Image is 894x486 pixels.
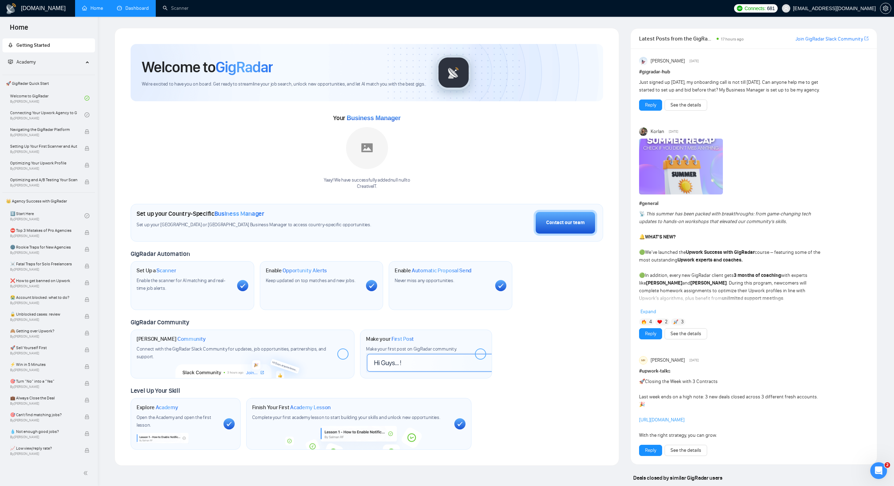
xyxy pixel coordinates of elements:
[864,35,869,42] a: export
[10,160,77,167] span: Optimizing Your Upwork Profile
[10,277,77,284] span: ❌ How to get banned on Upwork
[324,183,410,190] p: CreativeIT .
[721,37,744,42] span: 17 hours ago
[639,445,662,456] button: Reply
[651,57,685,65] span: [PERSON_NAME]
[639,328,662,339] button: Reply
[82,5,103,11] a: homeHome
[10,368,77,372] span: By [PERSON_NAME]
[642,319,646,324] img: 🔥
[10,435,77,439] span: By [PERSON_NAME]
[10,126,77,133] span: Navigating the GigRadar Platform
[85,280,89,285] span: lock
[10,301,77,305] span: By [PERSON_NAME]
[665,100,707,111] button: See the details
[10,208,85,223] a: 1️⃣ Start HereBy[PERSON_NAME]
[689,357,699,363] span: [DATE]
[649,318,652,325] span: 4
[639,234,645,240] span: 🔔
[85,347,89,352] span: lock
[266,278,356,283] span: Keep updated on top matches and new jobs.
[640,309,656,315] span: Expand
[639,402,645,407] span: 🎉
[10,411,77,418] span: 🎯 Can't find matching jobs?
[3,194,94,208] span: 👑 Agency Success with GigRadar
[639,211,811,224] em: This summer has been packed with breakthroughs: from game-changing tech updates to hands-on works...
[10,351,77,355] span: By [PERSON_NAME]
[85,112,89,117] span: check-circle
[85,179,89,184] span: lock
[639,139,723,194] img: F09CV3P1UE7-Summer%20recap.png
[16,59,36,65] span: Academy
[85,431,89,436] span: lock
[10,327,77,334] span: 🙈 Getting over Upwork?
[864,36,869,41] span: export
[10,107,85,123] a: Connecting Your Upwork Agency to GigRadarBy[PERSON_NAME]
[137,346,326,360] span: Connect with the GigRadar Slack Community for updates, job opportunities, partnerships, and support.
[85,213,89,218] span: check-circle
[10,402,77,406] span: By [PERSON_NAME]
[10,251,77,255] span: By [PERSON_NAME]
[677,257,743,263] strong: Upwork experts and coaches.
[85,297,89,302] span: lock
[283,267,327,274] span: Opportunity Alerts
[252,404,331,411] h1: Finish Your First
[639,200,869,207] h1: # general
[333,114,401,122] span: Your
[639,100,662,111] button: Reply
[665,445,707,456] button: See the details
[85,448,89,453] span: lock
[8,59,13,64] span: fund-projection-screen
[156,267,176,274] span: Scanner
[163,5,189,11] a: searchScanner
[722,295,783,301] strong: unlimited support meetings
[870,462,887,479] iframe: Intercom live chat
[8,59,36,65] span: Academy
[10,344,77,351] span: 🚀 Sell Yourself First
[630,472,725,484] span: Deals closed by similar GigRadar users
[639,127,647,136] img: Korlan
[137,278,225,291] span: Enable the scanner for AI matching and real-time job alerts.
[880,6,891,11] a: setting
[85,331,89,336] span: lock
[10,183,77,187] span: By [PERSON_NAME]
[395,267,471,274] h1: Enable
[645,447,656,454] a: Reply
[142,81,425,88] span: We're excited to have you on board. Get ready to streamline your job search, unlock new opportuni...
[10,244,77,251] span: 🌚 Rookie Traps for New Agencies
[10,150,77,154] span: By [PERSON_NAME]
[6,3,17,14] img: logo
[85,146,89,151] span: lock
[670,330,701,338] a: See the details
[657,319,662,324] img: ❤️
[10,133,77,137] span: By [PERSON_NAME]
[10,294,77,301] span: 😭 Account blocked: what to do?
[10,260,77,267] span: ☠️ Fatal Traps for Solo Freelancers
[734,272,781,278] strong: 3 months of coaching
[395,278,454,283] span: Never miss any opportunities.
[137,222,413,228] span: Set up your [GEOGRAPHIC_DATA] or [GEOGRAPHIC_DATA] Business Manager to access country-specific op...
[85,163,89,168] span: lock
[412,267,471,274] span: Automatic Proposal Send
[131,250,190,258] span: GigRadar Automation
[745,5,765,12] span: Connects:
[346,127,388,169] img: placeholder.png
[280,426,437,449] img: academy-bg.png
[639,378,822,439] div: Closing the Week with 3 Contracts Last week ends on a high note: 3 new deals closed across 3 diff...
[670,101,701,109] a: See the details
[681,318,684,325] span: 3
[645,101,656,109] a: Reply
[880,3,891,14] button: setting
[85,414,89,419] span: lock
[85,381,89,386] span: lock
[10,385,77,389] span: By [PERSON_NAME]
[10,418,77,422] span: By [PERSON_NAME]
[10,311,77,318] span: 🔓 Unblocked cases: review
[796,35,863,43] a: Join GigRadar Slack Community
[215,58,273,76] span: GigRadar
[214,210,264,218] span: Business Manager
[639,79,822,94] div: Just signed up [DATE], my onboarding call is not till [DATE]. Can anyone help me to get started t...
[10,428,77,435] span: 💧 Not enough good jobs?
[10,334,77,339] span: By [PERSON_NAME]
[85,264,89,268] span: lock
